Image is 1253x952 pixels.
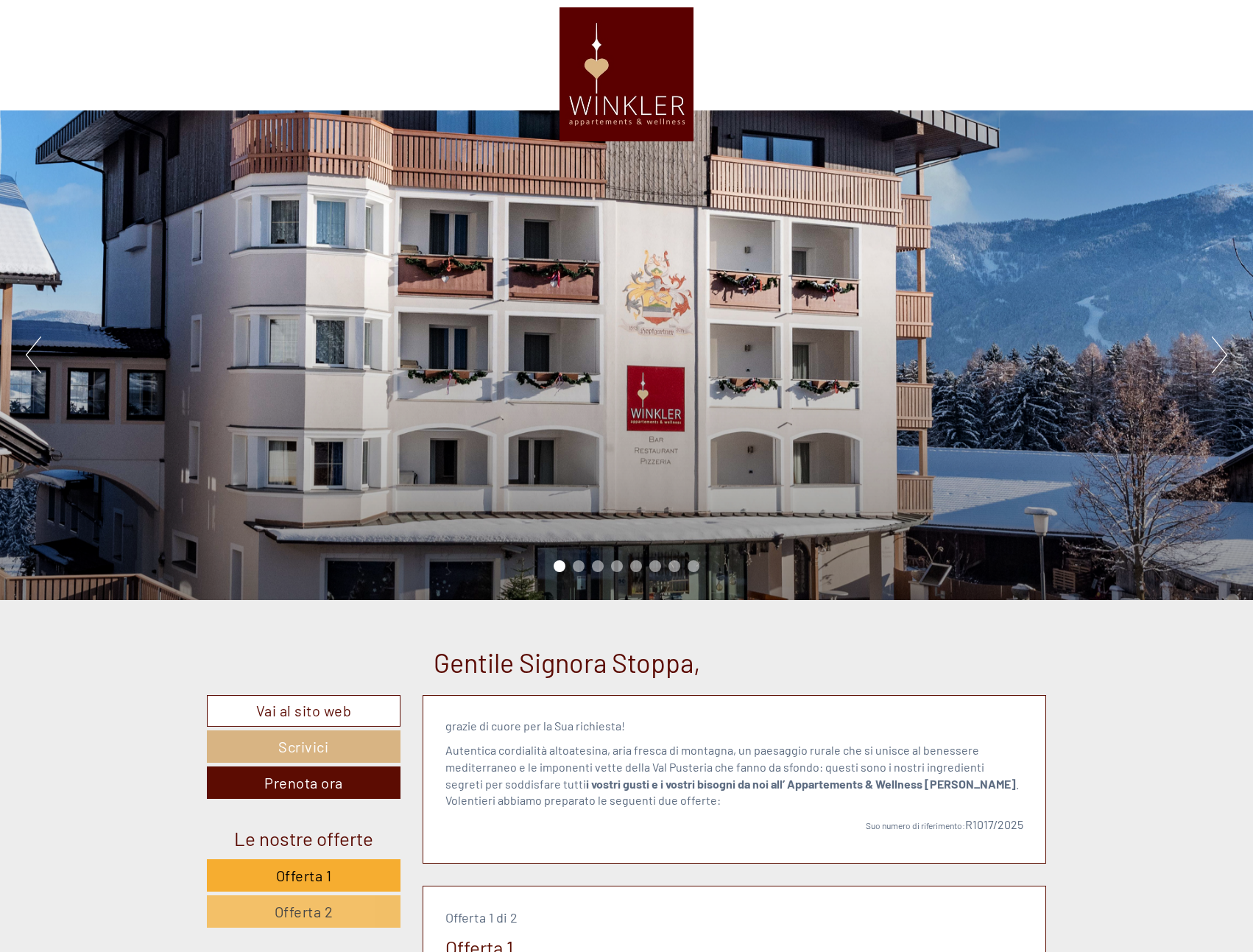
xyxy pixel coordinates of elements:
button: Next [1212,336,1227,373]
div: Le nostre offerte [207,825,400,852]
a: Scrivici [207,730,400,763]
p: R1017/2025 [445,817,1024,833]
span: Suo numero di riferimento: [866,820,965,831]
p: grazie di cuore per la Sua richiesta! [445,718,1024,735]
h1: Gentile Signora Stoppa, [434,648,701,677]
span: Offerta 2 [275,903,333,920]
a: Prenota ora [207,766,400,799]
span: Offerta 1 di 2 [445,909,518,925]
p: Autentica cordialità altoatesina, aria fresca di montagna, un paesaggio rurale che si unisce al b... [445,742,1024,809]
span: Offerta 1 [276,867,332,884]
button: Previous [26,336,41,373]
strong: i vostri gusti e i vostri bisogni da noi all’ Appartements & Wellness [PERSON_NAME] [586,777,1016,791]
a: Vai al sito web [207,695,400,727]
